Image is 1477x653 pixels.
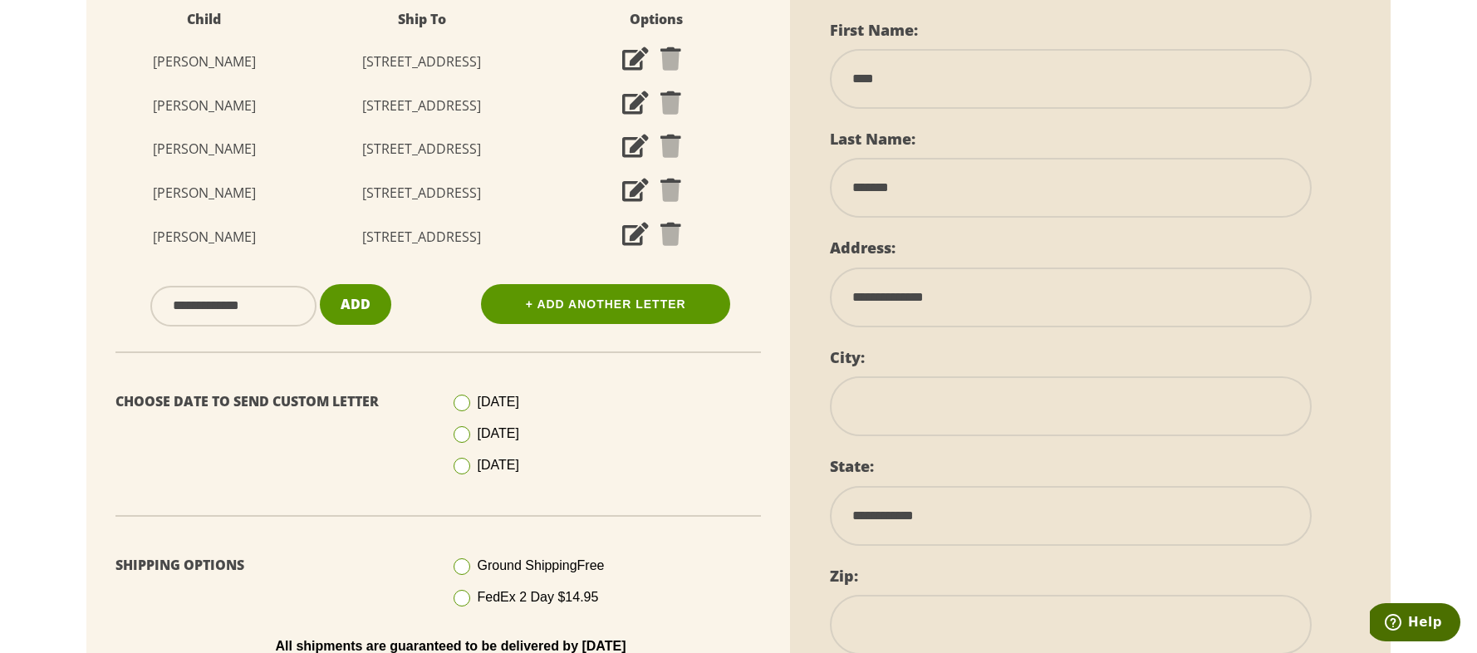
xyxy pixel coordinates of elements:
span: FedEx 2 Day $14.95 [478,590,599,604]
label: City: [830,347,865,367]
td: [STREET_ADDRESS] [305,40,538,84]
p: Choose Date To Send Custom Letter [115,390,426,414]
iframe: Opens a widget where you can find more information [1370,603,1460,645]
td: [STREET_ADDRESS] [305,127,538,171]
label: Address: [830,238,896,258]
span: [DATE] [478,426,519,440]
button: Add [320,284,391,325]
td: [PERSON_NAME] [103,215,305,259]
span: Add [341,295,370,313]
td: [STREET_ADDRESS] [305,84,538,128]
span: Free [577,558,605,572]
td: [PERSON_NAME] [103,171,305,215]
span: Ground Shipping [478,558,605,572]
td: [STREET_ADDRESS] [305,215,538,259]
td: [PERSON_NAME] [103,84,305,128]
span: [DATE] [478,395,519,409]
label: Zip: [830,566,858,586]
td: [STREET_ADDRESS] [305,171,538,215]
td: [PERSON_NAME] [103,40,305,84]
td: [PERSON_NAME] [103,127,305,171]
label: Last Name: [830,129,915,149]
p: Shipping Options [115,553,426,577]
label: State: [830,456,874,476]
label: First Name: [830,20,918,40]
span: [DATE] [478,458,519,472]
a: + Add Another Letter [481,284,730,324]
